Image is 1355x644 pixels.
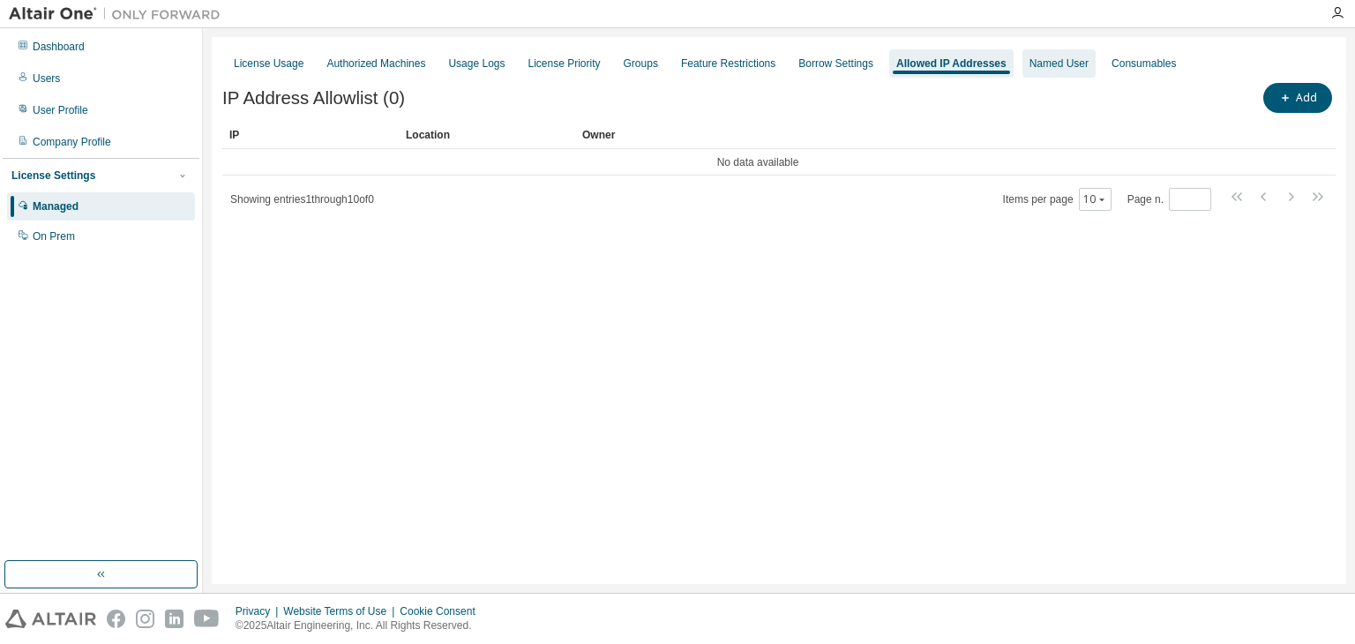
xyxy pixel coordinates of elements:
[11,168,95,183] div: License Settings
[194,610,220,628] img: youtube.svg
[326,56,425,71] div: Authorized Machines
[136,610,154,628] img: instagram.svg
[33,103,88,117] div: User Profile
[230,193,374,206] span: Showing entries 1 through 10 of 0
[234,56,303,71] div: License Usage
[1112,56,1176,71] div: Consumables
[9,5,229,23] img: Altair One
[1127,188,1211,211] span: Page n.
[33,229,75,243] div: On Prem
[448,56,505,71] div: Usage Logs
[236,618,486,633] p: © 2025 Altair Engineering, Inc. All Rights Reserved.
[1003,188,1112,211] span: Items per page
[165,610,183,628] img: linkedin.svg
[5,610,96,628] img: altair_logo.svg
[400,604,485,618] div: Cookie Consent
[582,121,1286,149] div: Owner
[229,121,392,149] div: IP
[528,56,601,71] div: License Priority
[1083,192,1107,206] button: 10
[222,149,1293,176] td: No data available
[33,199,79,213] div: Managed
[1263,83,1332,113] button: Add
[236,604,283,618] div: Privacy
[33,40,85,54] div: Dashboard
[896,56,1007,71] div: Allowed IP Addresses
[283,604,400,618] div: Website Terms of Use
[406,121,568,149] div: Location
[624,56,658,71] div: Groups
[681,56,775,71] div: Feature Restrictions
[1029,56,1089,71] div: Named User
[798,56,873,71] div: Borrow Settings
[222,88,405,109] span: IP Address Allowlist (0)
[107,610,125,628] img: facebook.svg
[33,135,111,149] div: Company Profile
[33,71,60,86] div: Users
